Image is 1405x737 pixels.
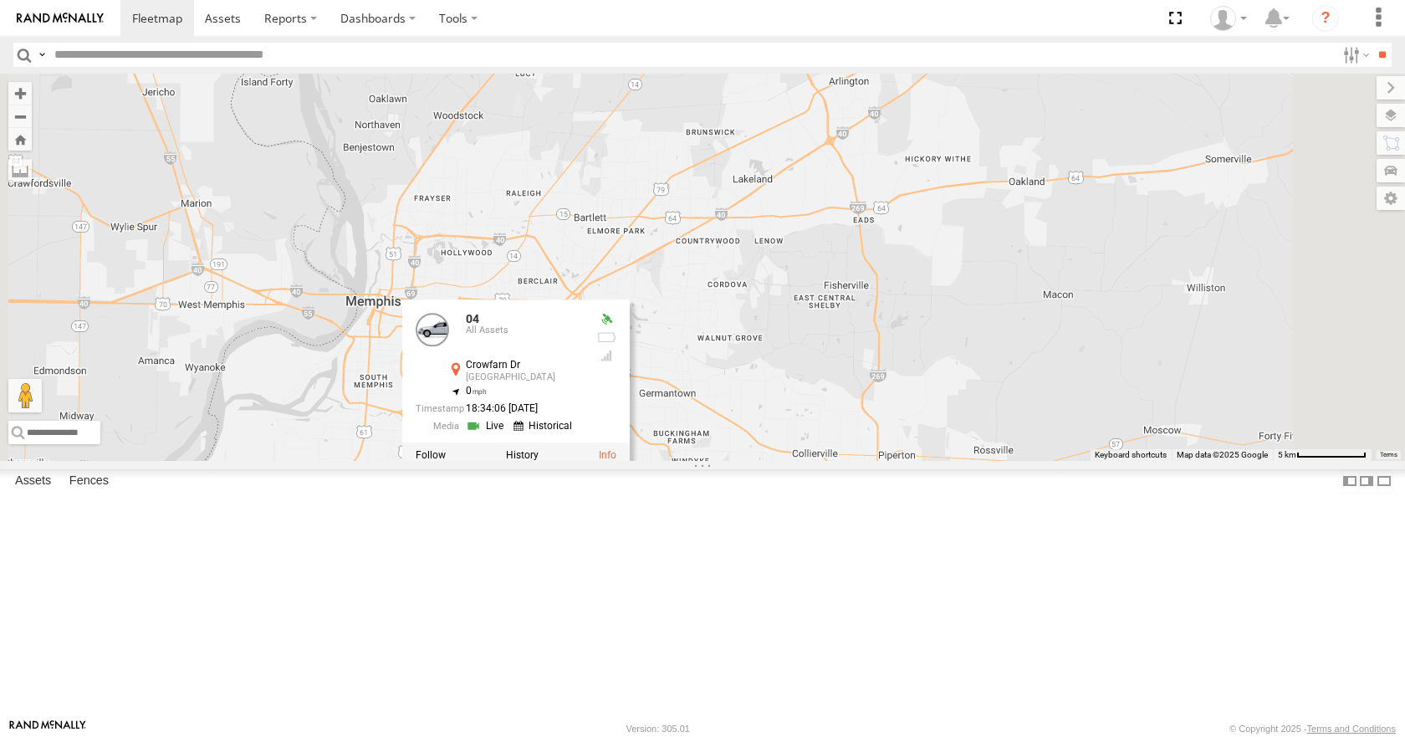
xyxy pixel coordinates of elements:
[466,361,583,371] div: Crowfarn Dr
[1095,449,1167,461] button: Keyboard shortcuts
[1336,43,1372,67] label: Search Filter Options
[8,379,42,412] button: Drag Pegman onto the map to open Street View
[466,326,583,336] div: All Assets
[596,314,616,327] div: Valid GPS Fix
[1229,724,1396,734] div: © Copyright 2025 -
[416,314,449,347] a: View Asset Details
[416,404,583,415] div: Date/time of location update
[1307,724,1396,734] a: Terms and Conditions
[1380,451,1397,458] a: Terms
[416,449,446,461] label: Realtime tracking of Asset
[596,350,616,363] div: Last Event GSM Signal Strength
[1278,450,1296,459] span: 5 km
[1312,5,1339,32] i: ?
[599,449,616,461] a: View Asset Details
[513,419,577,435] a: View Historical Media Streams
[626,724,690,734] div: Version: 305.01
[466,386,487,397] span: 0
[8,105,32,128] button: Zoom out
[8,82,32,105] button: Zoom in
[1358,469,1375,494] label: Dock Summary Table to the Right
[1177,450,1268,459] span: Map data ©2025 Google
[7,470,59,494] label: Assets
[466,419,508,435] a: View Live Media Streams
[596,331,616,345] div: No battery health information received from this device.
[506,449,539,461] label: View Asset History
[35,43,49,67] label: Search Query
[61,470,117,494] label: Fences
[8,128,32,151] button: Zoom Home
[1341,469,1358,494] label: Dock Summary Table to the Left
[1273,449,1372,461] button: Map Scale: 5 km per 80 pixels
[466,373,583,383] div: [GEOGRAPHIC_DATA]
[9,720,86,737] a: Visit our Website
[1204,6,1253,31] div: Aaron Kuchrawy
[17,13,104,24] img: rand-logo.svg
[1377,187,1405,210] label: Map Settings
[1376,469,1392,494] label: Hide Summary Table
[466,313,479,326] a: 04
[8,159,32,182] label: Measure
